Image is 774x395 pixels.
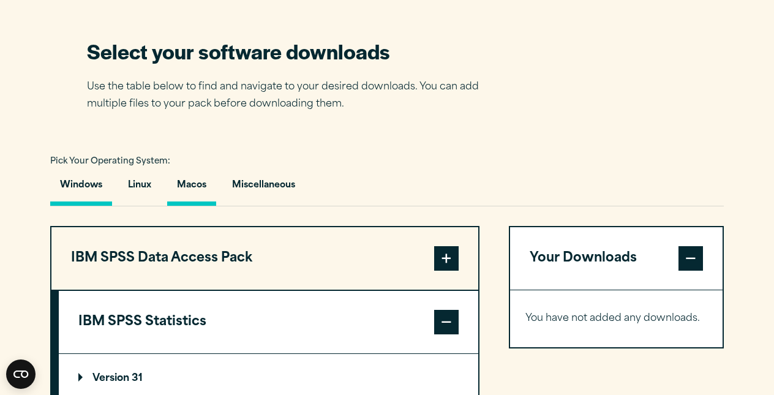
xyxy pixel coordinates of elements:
button: Miscellaneous [222,171,305,206]
button: Macos [167,171,216,206]
button: Linux [118,171,161,206]
button: IBM SPSS Data Access Pack [51,227,478,290]
h2: Select your software downloads [87,37,497,65]
span: Pick Your Operating System: [50,157,170,165]
button: Windows [50,171,112,206]
button: Your Downloads [510,227,723,290]
p: You have not added any downloads. [525,310,707,328]
p: Version 31 [78,374,143,383]
button: IBM SPSS Statistics [59,291,478,353]
button: Open CMP widget [6,359,36,389]
p: Use the table below to find and navigate to your desired downloads. You can add multiple files to... [87,78,497,114]
div: Your Downloads [510,290,723,347]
